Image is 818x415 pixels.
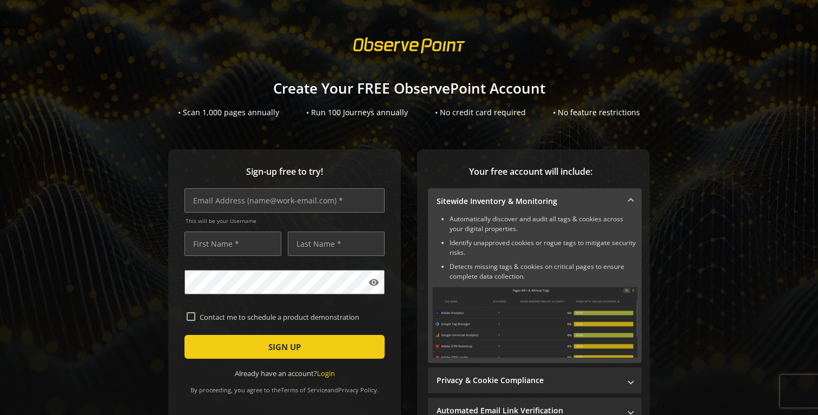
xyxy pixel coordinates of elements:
div: Already have an account? [184,368,385,379]
div: Sitewide Inventory & Monitoring [428,214,642,363]
button: SIGN UP [184,335,385,359]
div: By proceeding, you agree to the and . [184,379,385,394]
div: • Scan 1,000 pages annually [178,107,279,118]
div: • No feature restrictions [553,107,640,118]
a: Terms of Service [281,386,327,394]
mat-icon: visibility [368,277,379,288]
span: SIGN UP [268,337,301,357]
a: Login [317,368,335,378]
input: Last Name * [288,232,385,256]
div: • Run 100 Journeys annually [306,107,408,118]
li: Detects missing tags & cookies on critical pages to ensure complete data collection. [450,262,637,281]
label: Contact me to schedule a product demonstration [195,312,382,322]
mat-panel-title: Sitewide Inventory & Monitoring [437,196,620,207]
span: Sign-up free to try! [184,166,385,178]
mat-expansion-panel-header: Privacy & Cookie Compliance [428,367,642,393]
a: Privacy Policy [338,386,377,394]
li: Identify unapproved cookies or rogue tags to mitigate security risks. [450,238,637,258]
li: Automatically discover and audit all tags & cookies across your digital properties. [450,214,637,234]
div: • No credit card required [435,107,526,118]
span: Your free account will include: [428,166,634,178]
input: First Name * [184,232,281,256]
img: Sitewide Inventory & Monitoring [432,287,637,358]
mat-panel-title: Privacy & Cookie Compliance [437,375,620,386]
span: This will be your Username [186,217,385,225]
input: Email Address (name@work-email.com) * [184,188,385,213]
mat-expansion-panel-header: Sitewide Inventory & Monitoring [428,188,642,214]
